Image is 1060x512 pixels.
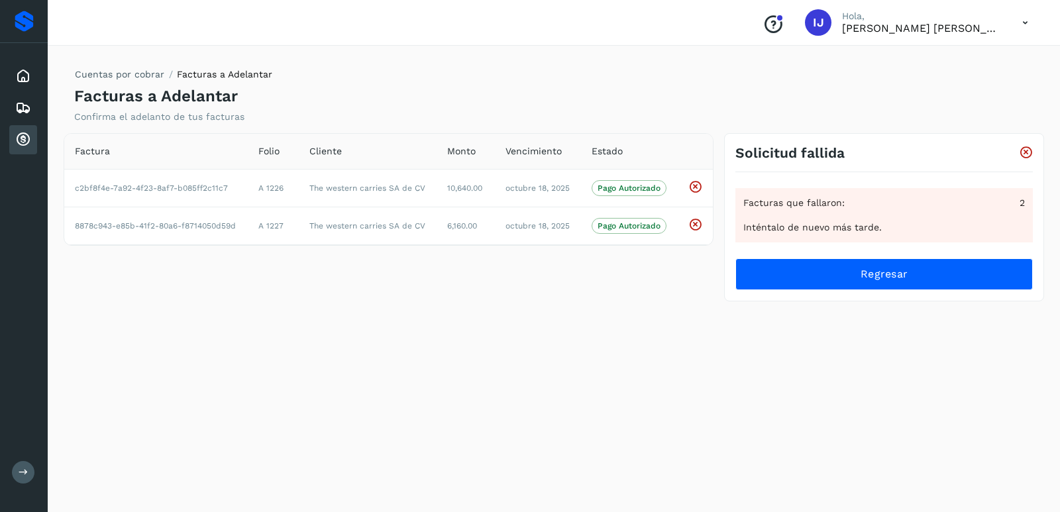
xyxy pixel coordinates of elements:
span: Estado [592,144,623,158]
td: c2bf8f4e-7a92-4f23-8af7-b085ff2c11c7 [64,169,248,207]
span: Factura [75,144,110,158]
a: Cuentas por cobrar [75,69,164,79]
nav: breadcrumb [74,68,272,87]
span: Regresar [861,267,908,282]
div: Embarques [9,93,37,123]
span: octubre 18, 2025 [505,183,570,193]
span: Monto [447,144,476,158]
p: Pago Autorizado [598,183,661,193]
p: Pago Autorizado [598,221,661,230]
button: Regresar [735,258,1033,290]
td: A 1227 [248,207,299,245]
td: A 1226 [248,169,299,207]
h4: Facturas a Adelantar [74,87,238,106]
div: Cuentas por cobrar [9,125,37,154]
span: Cliente [309,144,342,158]
span: 10,640.00 [447,183,482,193]
p: Hola, [842,11,1001,22]
span: octubre 18, 2025 [505,221,570,230]
td: The western carries SA de CV [299,169,437,207]
span: 6,160.00 [447,221,477,230]
div: Inténtalo de nuevo más tarde. [743,221,1025,234]
td: The western carries SA de CV [299,207,437,245]
span: 2 [1020,196,1025,210]
span: Folio [258,144,280,158]
div: Facturas que fallaron: [743,196,1025,210]
p: Confirma el adelanto de tus facturas [74,111,244,123]
td: 8878c943-e85b-41f2-80a6-f8714050d59d [64,207,248,245]
h3: Solicitud fallida [735,144,845,161]
span: Facturas a Adelantar [177,69,272,79]
div: Inicio [9,62,37,91]
span: Vencimiento [505,144,562,158]
p: IVAN JOSUE CASARES HERNANDEZ [842,22,1001,34]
